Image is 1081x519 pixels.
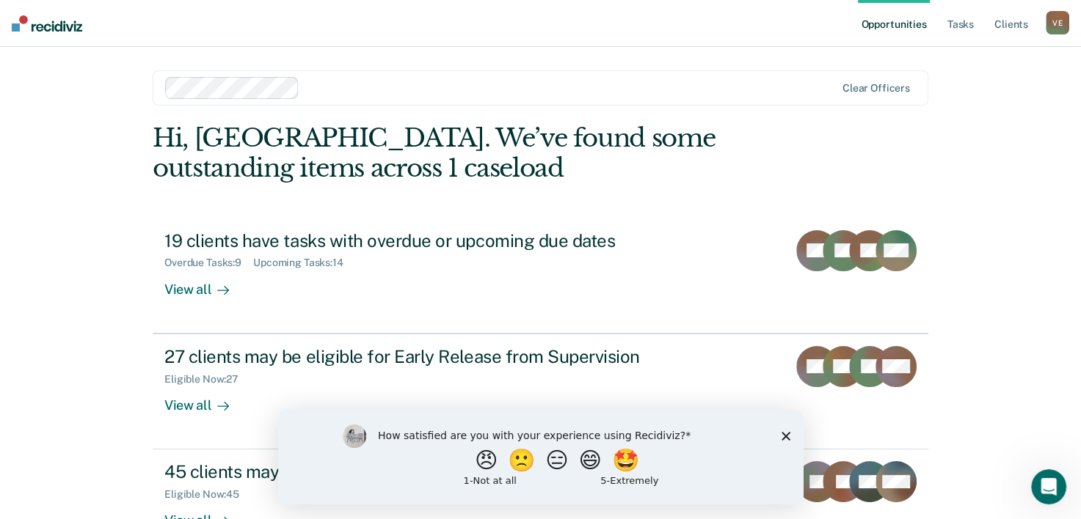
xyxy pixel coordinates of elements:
[842,82,910,95] div: Clear officers
[153,123,773,183] div: Hi, [GEOGRAPHIC_DATA]. We’ve found some outstanding items across 1 caseload
[153,334,928,449] a: 27 clients may be eligible for Early Release from SupervisionEligible Now:27View all
[153,218,928,334] a: 19 clients have tasks with overdue or upcoming due datesOverdue Tasks:9Upcoming Tasks:14View all
[164,230,680,251] div: 19 clients have tasks with overdue or upcoming due dates
[164,257,253,269] div: Overdue Tasks : 9
[278,410,804,504] iframe: Survey by Kim from Recidiviz
[164,488,251,501] div: Eligible Now : 45
[1046,11,1069,34] button: VE
[164,373,250,386] div: Eligible Now : 27
[164,461,680,482] div: 45 clients may be eligible for Annual Report Status
[1031,469,1066,504] iframe: Intercom live chat
[253,257,355,269] div: Upcoming Tasks : 14
[164,385,247,413] div: View all
[164,269,247,298] div: View all
[1046,11,1069,34] div: V E
[12,15,82,32] img: Recidiviz
[164,346,680,367] div: 27 clients may be eligible for Early Release from Supervision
